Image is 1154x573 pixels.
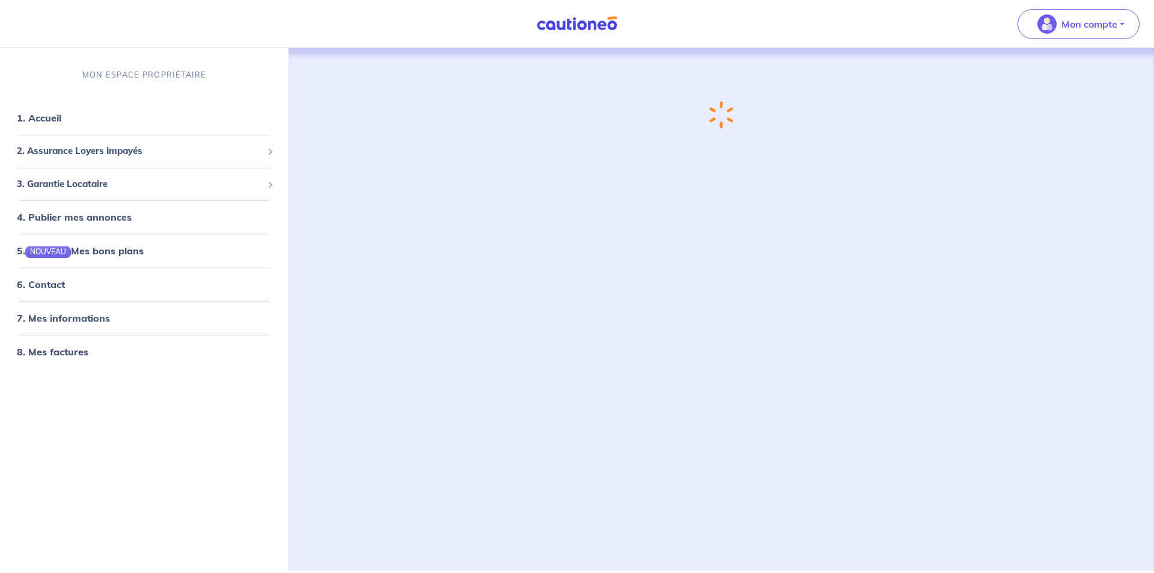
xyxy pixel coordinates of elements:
a: 7. Mes informations [17,313,110,325]
div: 2. Assurance Loyers Impayés [5,140,284,164]
div: 5.NOUVEAUMes bons plans [5,239,284,263]
div: 8. Mes factures [5,340,284,364]
a: 6. Contact [17,279,65,291]
a: 5.NOUVEAUMes bons plans [17,245,144,257]
img: Cautioneo [532,16,622,31]
span: 2. Assurance Loyers Impayés [17,145,263,159]
div: 1. Accueil [5,106,284,130]
div: 6. Contact [5,273,284,297]
div: 4. Publier mes annonces [5,206,284,230]
a: 1. Accueil [17,112,61,124]
img: illu_account_valid_menu.svg [1037,14,1057,34]
button: illu_account_valid_menu.svgMon compte [1018,9,1140,39]
p: MON ESPACE PROPRIÉTAIRE [82,69,206,81]
div: 3. Garantie Locataire [5,173,284,196]
span: 3. Garantie Locataire [17,177,263,191]
img: loading-spinner [709,100,734,129]
a: 4. Publier mes annonces [17,212,132,224]
a: 8. Mes factures [17,346,88,358]
div: 7. Mes informations [5,307,284,331]
p: Mon compte [1061,17,1117,31]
